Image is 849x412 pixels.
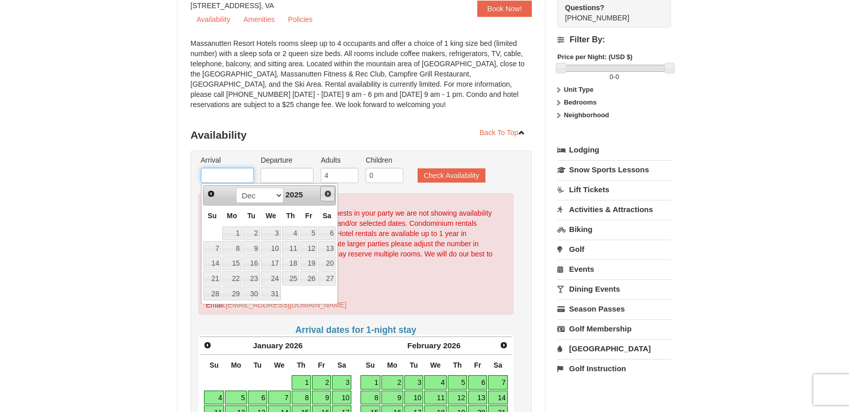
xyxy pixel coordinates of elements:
a: Prev [201,338,215,352]
a: Back To Top [473,125,532,140]
span: [PHONE_NUMBER] [565,3,653,22]
a: Book Now! [477,1,532,17]
a: 31 [261,287,281,301]
a: 12 [300,241,318,255]
a: 9 [312,391,331,405]
a: 29 [222,287,242,301]
span: Monday [387,361,397,369]
span: Friday [474,361,481,369]
span: Monday [227,212,237,220]
a: 6 [318,226,336,241]
span: Thursday [453,361,461,369]
span: Tuesday [409,361,418,369]
a: 3 [332,375,351,390]
a: 13 [468,391,487,405]
span: February [407,341,441,350]
a: Policies [282,12,319,27]
span: Sunday [366,361,375,369]
span: Wednesday [430,361,441,369]
a: 10 [332,391,351,405]
span: Wednesday [274,361,285,369]
label: Adults [321,155,358,165]
span: 0 [609,73,613,81]
a: 7 [203,241,221,255]
a: Snow Sports Lessons [557,160,671,179]
a: 4 [424,375,447,390]
span: 2025 [286,190,303,199]
a: 21 [203,271,221,286]
a: 8 [222,241,242,255]
a: 1 [361,375,380,390]
a: Golf Instruction [557,359,671,378]
a: Events [557,260,671,278]
span: Thursday [286,212,295,220]
span: Prev [203,341,212,349]
a: 11 [282,241,299,255]
a: 8 [361,391,380,405]
h4: Filter By: [557,35,671,44]
span: January [253,341,283,350]
span: 2026 [285,341,302,350]
label: Departure [261,155,314,165]
a: 22 [222,271,242,286]
a: Dining Events [557,279,671,298]
h4: Arrival dates for 1-night stay [198,325,514,335]
span: Saturday [323,212,331,220]
a: 24 [261,271,281,286]
a: 17 [261,256,281,271]
a: 6 [248,391,267,405]
a: 10 [261,241,281,255]
a: Season Passes [557,299,671,318]
span: Friday [305,212,313,220]
a: Lodging [557,141,671,159]
a: 9 [243,241,260,255]
span: Monday [231,361,241,369]
a: 2 [243,226,260,241]
a: 5 [448,375,467,390]
strong: Price per Night: (USD $) [557,53,632,61]
a: Amenities [237,12,280,27]
a: 27 [318,271,336,286]
span: Saturday [338,361,346,369]
a: Prev [204,187,219,201]
span: Sunday [208,212,217,220]
a: 18 [282,256,299,271]
span: Prev [207,190,215,198]
a: Activities & Attractions [557,200,671,219]
span: 2026 [443,341,460,350]
a: 19 [300,256,318,271]
span: 0 [615,73,619,81]
a: [EMAIL_ADDRESS][DOMAIN_NAME] [225,301,346,309]
label: Arrival [201,155,254,165]
a: [GEOGRAPHIC_DATA] [557,339,671,358]
span: Next [324,190,332,198]
a: Availability [191,12,237,27]
button: Check Availability [418,168,485,183]
div: Due to the dates selected or number of guests in your party we are not showing availability for y... [198,193,514,315]
a: 3 [261,226,281,241]
a: 9 [381,391,403,405]
a: 23 [243,271,260,286]
a: Golf Membership [557,319,671,338]
a: 4 [282,226,299,241]
a: 26 [300,271,318,286]
a: Next [497,338,511,352]
a: 11 [424,391,447,405]
span: Saturday [494,361,502,369]
a: 13 [318,241,336,255]
h3: Availability [191,125,532,145]
label: - [557,72,671,82]
a: 20 [318,256,336,271]
a: 16 [243,256,260,271]
span: Next [500,341,508,349]
a: 28 [203,287,221,301]
strong: Bedrooms [564,98,597,106]
a: Lift Tickets [557,180,671,199]
a: 7 [268,391,291,405]
a: 4 [204,391,224,405]
strong: Unit Type [564,86,594,93]
span: Wednesday [266,212,276,220]
span: Friday [318,361,325,369]
a: 14 [488,391,507,405]
span: Thursday [297,361,305,369]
